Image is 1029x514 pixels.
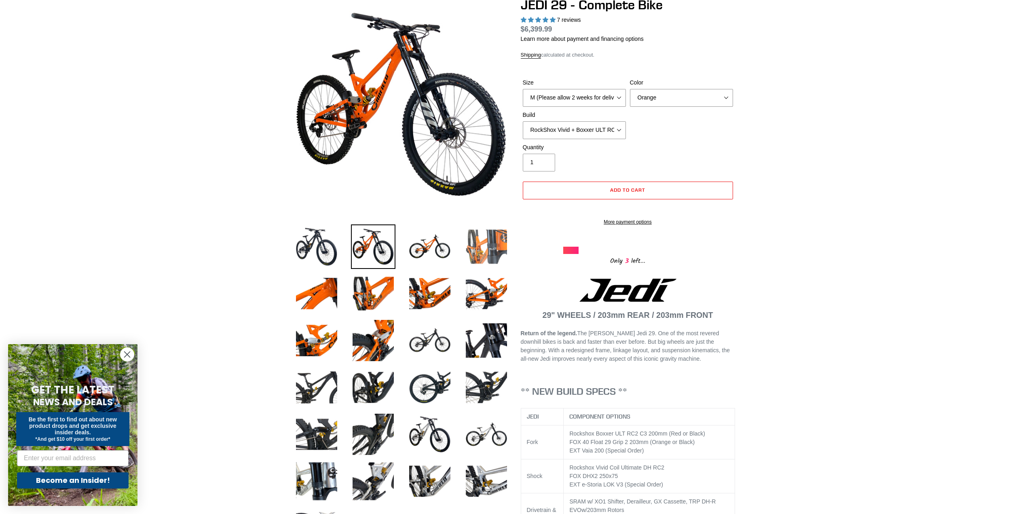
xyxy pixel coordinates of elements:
img: Load image into Gallery viewer, JEDI 29 - Complete Bike [351,318,395,363]
strong: 29" WHEELS / 203mm REAR / 203mm FRONT [543,311,713,319]
th: JEDI [521,408,564,425]
img: Load image into Gallery viewer, JEDI 29 - Complete Bike [294,412,339,457]
span: Add to cart [610,187,645,193]
a: Shipping [521,52,541,59]
div: Only left... [563,254,693,267]
img: Load image into Gallery viewer, JEDI 29 - Complete Bike [294,365,339,410]
img: Load image into Gallery viewer, JEDI 29 - Complete Bike [464,365,509,410]
img: Load image into Gallery viewer, JEDI 29 - Complete Bike [408,271,452,316]
span: *And get $10 off your first order* [35,436,110,442]
img: Load image into Gallery viewer, JEDI 29 - Complete Bike [294,318,339,363]
img: Jedi Logo [579,279,676,302]
img: Load image into Gallery viewer, JEDI 29 - Complete Bike [464,412,509,457]
p: The [PERSON_NAME] Jedi 29. One of the most revered downhill bikes is back and faster than ever be... [521,329,735,363]
img: Load image into Gallery viewer, JEDI 29 - Complete Bike [351,459,395,503]
span: $6,399.99 [521,25,552,33]
button: Close dialog [120,347,134,362]
h3: ** NEW BUILD SPECS ** [521,385,735,397]
label: Quantity [523,143,626,152]
span: Rockshox Boxxer ULT RC2 C3 200mm (Red or Black) [569,430,705,437]
div: calculated at checkout. [521,51,735,59]
span: 5.00 stars [521,17,557,23]
img: Load image into Gallery viewer, JEDI 29 - Complete Bike [464,318,509,363]
th: COMPONENT OPTIONS [564,408,735,425]
img: Load image into Gallery viewer, JEDI 29 - Complete Bike [351,365,395,410]
button: Add to cart [523,182,733,199]
img: Load image into Gallery viewer, JEDI 29 - Complete Bike [408,318,452,363]
td: Shock [521,459,564,493]
span: EXT Vaia 200 (Special Order) [569,447,644,454]
img: Load image into Gallery viewer, JEDI 29 - Complete Bike [408,459,452,503]
a: Learn more about payment and financing options [521,36,644,42]
button: Become an Insider! [17,472,129,489]
span: 7 reviews [557,17,581,23]
span: TRP DH-R EVO [569,498,716,513]
img: Load image into Gallery viewer, JEDI 29 - Complete Bike [294,271,339,316]
span: 3 [623,256,631,266]
input: Enter your email address [17,450,129,466]
span: GET THE LATEST [31,383,114,397]
strong: Return of the legend. [521,330,577,336]
span: FOX DHX2 250x75 [569,473,618,479]
img: Load image into Gallery viewer, JEDI 29 - Complete Bike [408,365,452,410]
img: Load image into Gallery viewer, JEDI 29 - Complete Bike [408,224,452,269]
img: Load image into Gallery viewer, JEDI 29 - Complete Bike [464,459,509,503]
img: Load image into Gallery viewer, JEDI 29 - Complete Bike [464,224,509,269]
span: Be the first to find out about new product drops and get exclusive insider deals. [29,416,117,436]
span: FOX 40 Float 29 Grip 2 203mm (Orange or Black) [569,439,695,445]
span: Rockshox Vivid Coil Ultimate DH RC2 [569,464,664,471]
img: Load image into Gallery viewer, JEDI 29 - Complete Bike [351,224,395,269]
span: EXT e-Storia LOK V3 (Special Order) [569,481,663,488]
td: Fork [521,425,564,459]
img: Load image into Gallery viewer, JEDI 29 - Complete Bike [464,271,509,316]
span: NEWS AND DEALS [33,396,113,408]
img: Load image into Gallery viewer, JEDI 29 - Complete Bike [408,412,452,457]
img: Load image into Gallery viewer, JEDI 29 - Complete Bike [294,459,339,503]
label: Size [523,78,626,87]
img: Load image into Gallery viewer, JEDI 29 - Complete Bike [351,412,395,457]
label: Color [630,78,733,87]
img: Load image into Gallery viewer, JEDI 29 - Complete Bike [294,224,339,269]
label: Build [523,111,626,119]
img: Load image into Gallery viewer, JEDI 29 - Complete Bike [351,271,395,316]
a: More payment options [523,218,733,226]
